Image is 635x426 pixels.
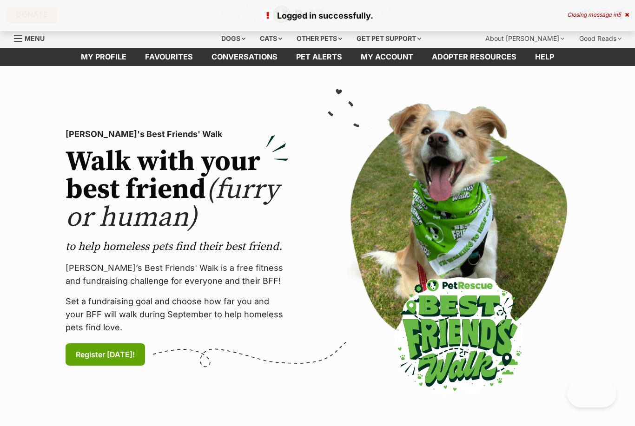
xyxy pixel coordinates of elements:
a: Favourites [136,48,202,66]
a: Adopter resources [423,48,526,66]
p: to help homeless pets find their best friend. [66,239,289,254]
a: Help [526,48,563,66]
p: [PERSON_NAME]’s Best Friends' Walk is a free fitness and fundraising challenge for everyone and t... [66,262,289,288]
iframe: Help Scout Beacon - Open [567,380,616,407]
a: Menu [14,29,51,46]
a: Pet alerts [287,48,351,66]
a: My profile [72,48,136,66]
div: Other pets [290,29,349,48]
span: Menu [25,34,45,42]
a: conversations [202,48,287,66]
p: Set a fundraising goal and choose how far you and your BFF will walk during September to help hom... [66,295,289,334]
a: Register [DATE]! [66,343,145,366]
a: My account [351,48,423,66]
p: [PERSON_NAME]'s Best Friends' Walk [66,128,289,141]
div: Dogs [215,29,252,48]
div: Cats [253,29,289,48]
div: Get pet support [350,29,428,48]
span: (furry or human) [66,172,279,235]
span: Register [DATE]! [76,349,135,360]
h2: Walk with your best friend [66,148,289,232]
div: Good Reads [573,29,628,48]
div: About [PERSON_NAME] [479,29,571,48]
